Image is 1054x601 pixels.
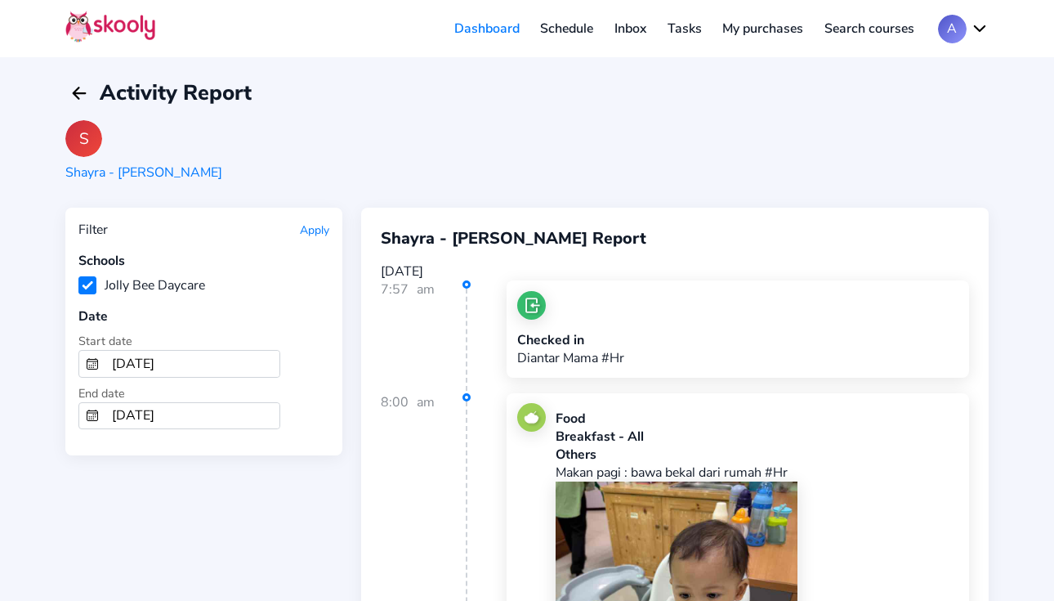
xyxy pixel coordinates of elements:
label: Jolly Bee Daycare [78,276,205,294]
button: calendar outline [79,351,105,377]
img: Skooly [65,11,155,43]
div: am [417,280,435,391]
div: Shayra - [PERSON_NAME] [65,164,222,182]
div: Others [556,446,958,464]
div: Filter [78,221,108,239]
button: Achevron down outline [938,15,989,43]
ion-icon: calendar outline [86,357,99,370]
a: Dashboard [444,16,530,42]
input: To Date [105,403,279,429]
a: Search courses [814,16,925,42]
span: Activity Report [100,78,252,107]
span: Start date [78,333,132,349]
div: Checked in [517,331,624,349]
a: Inbox [604,16,657,42]
div: 7:57 [381,280,467,391]
button: calendar outline [79,403,105,429]
input: From Date [105,351,279,377]
p: Makan pagi : bawa bekal dari rumah #Hr [556,464,958,482]
a: Tasks [657,16,712,42]
a: Schedule [530,16,605,42]
div: S [65,120,102,157]
div: Schools [78,252,329,270]
span: Shayra - [PERSON_NAME] Report [381,227,646,249]
img: checkin.jpg [517,291,546,320]
p: Diantar Mama #Hr [517,349,624,367]
a: My purchases [712,16,814,42]
ion-icon: calendar outline [86,409,99,422]
button: Apply [300,222,329,238]
button: arrow back outline [65,79,93,107]
div: [DATE] [381,262,969,280]
div: Date [78,307,329,325]
div: Food [556,410,958,428]
img: food.jpg [517,403,546,432]
div: Breakfast - All [556,428,958,446]
span: End date [78,385,125,401]
ion-icon: arrow back outline [69,83,89,103]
